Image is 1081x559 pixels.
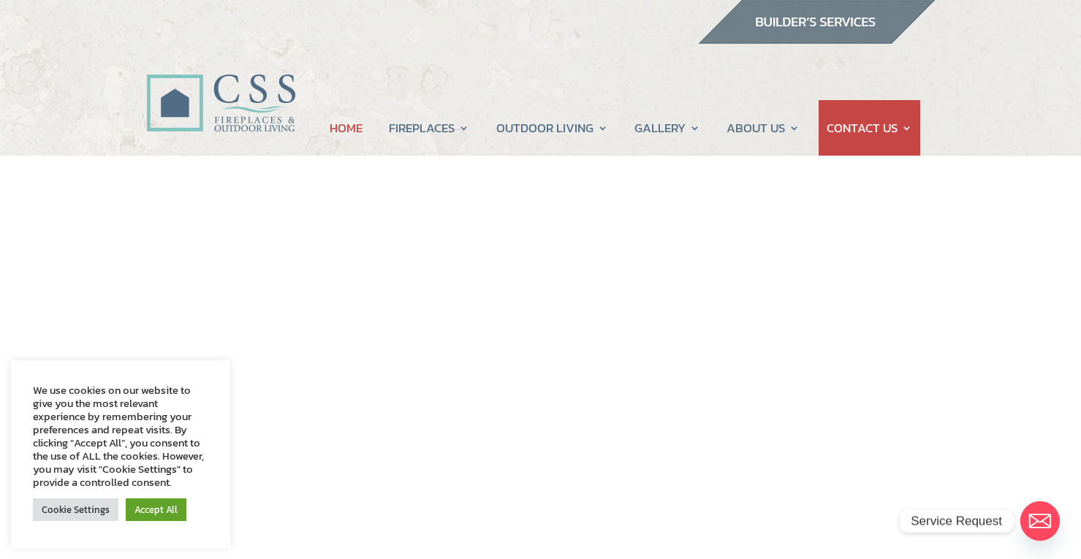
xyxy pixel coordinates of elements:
a: ABOUT US [727,100,800,156]
a: HOME [330,100,363,156]
a: builder services construction supply [697,30,936,49]
a: Cookie Settings [33,498,118,521]
a: CONTACT US [827,100,912,156]
a: Accept All [126,498,186,521]
img: CSS Fireplaces & Outdoor Living (Formerly Construction Solutions & Supply)- Jacksonville Ormond B... [146,34,295,140]
a: FIREPLACES [389,100,469,156]
a: Email [1020,501,1060,541]
a: GALLERY [634,100,700,156]
a: OUTDOOR LIVING [496,100,608,156]
div: We use cookies on our website to give you the most relevant experience by remembering your prefer... [33,384,208,489]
